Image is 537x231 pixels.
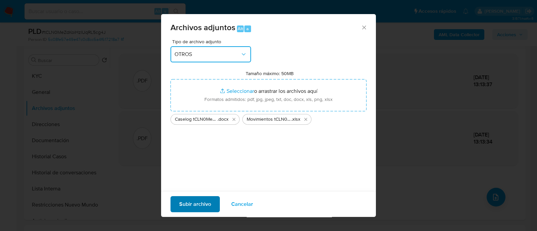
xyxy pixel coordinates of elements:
button: Subir archivo [170,196,220,212]
span: a [246,25,249,32]
span: Caselog tCLN0MeZdKoiHzlUqRL5cg4J_2025_08_18_13_52_28 [175,116,217,123]
span: .docx [217,116,229,123]
button: Eliminar Movimientos tCLN0MeZdKoiHzlUqRL5cg4J_2025_08_18_13_52_28.xlsx [302,115,310,123]
button: OTROS [170,46,251,62]
span: Archivos adjuntos [170,21,235,33]
span: Subir archivo [179,197,211,212]
button: Eliminar Caselog tCLN0MeZdKoiHzlUqRL5cg4J_2025_08_18_13_52_28.docx [230,115,238,123]
span: Alt [238,25,243,32]
button: Cerrar [361,24,367,30]
ul: Archivos seleccionados [170,111,367,125]
span: Movimientos tCLN0MeZdKoiHzlUqRL5cg4J_2025_08_18_13_52_28 [247,116,291,123]
span: .xlsx [291,116,300,123]
label: Tamaño máximo: 50MB [246,70,294,76]
span: OTROS [175,51,240,58]
span: Tipo de archivo adjunto [172,39,253,44]
span: Cancelar [231,197,253,212]
button: Cancelar [223,196,262,212]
